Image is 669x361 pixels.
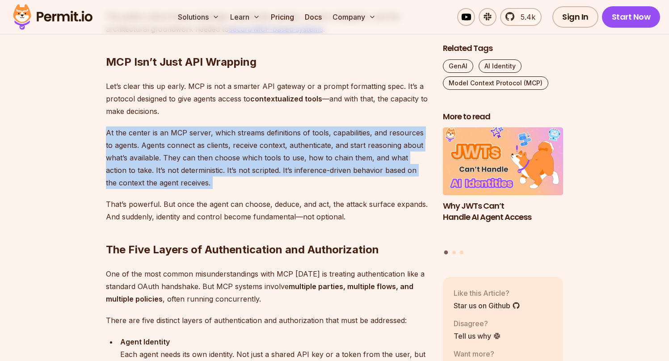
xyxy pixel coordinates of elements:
[120,337,170,346] strong: Agent Identity
[444,251,448,255] button: Go to slide 1
[106,126,429,189] p: At the center is an MCP server, which streams definitions of tools, capabilities, and resources t...
[443,128,564,256] div: Posts
[301,8,325,26] a: Docs
[454,348,523,359] p: Want more?
[552,6,598,28] a: Sign In
[454,300,520,311] a: Star us on Github
[443,76,548,90] a: Model Context Protocol (MCP)
[500,8,542,26] a: 5.4k
[479,59,522,73] a: AI Identity
[106,207,429,257] h2: The Five Layers of Authentication and Authorization
[443,128,564,245] li: 1 of 3
[443,128,564,245] a: Why JWTs Can’t Handle AI Agent AccessWhy JWTs Can’t Handle AI Agent Access
[452,251,456,254] button: Go to slide 2
[443,111,564,122] h2: More to read
[454,288,520,298] p: Like this Article?
[9,2,97,32] img: Permit logo
[454,331,501,341] a: Tell us why
[250,94,322,103] strong: contextualized tools
[329,8,379,26] button: Company
[267,8,298,26] a: Pricing
[227,8,264,26] button: Learn
[106,19,429,69] h2: MCP Isn’t Just API Wrapping
[443,59,473,73] a: GenAI
[515,12,535,22] span: 5.4k
[106,80,429,118] p: Let’s clear this up early. MCP is not a smarter API gateway or a prompt formatting spec. It’s a p...
[454,318,501,329] p: Disagree?
[106,314,429,327] p: There are five distinct layers of authentication and authorization that must be addressed:
[443,128,564,196] img: Why JWTs Can’t Handle AI Agent Access
[106,282,413,303] strong: multiple parties, multiple flows, and multiple policies
[443,201,564,223] h3: Why JWTs Can’t Handle AI Agent Access
[174,8,223,26] button: Solutions
[602,6,661,28] a: Start Now
[460,251,463,254] button: Go to slide 3
[106,268,429,305] p: One of the most common misunderstandings with MCP [DATE] is treating authentication like a standa...
[106,198,429,223] p: That’s powerful. But once the agent can choose, deduce, and act, the attack surface expands. And ...
[443,43,564,54] h2: Related Tags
